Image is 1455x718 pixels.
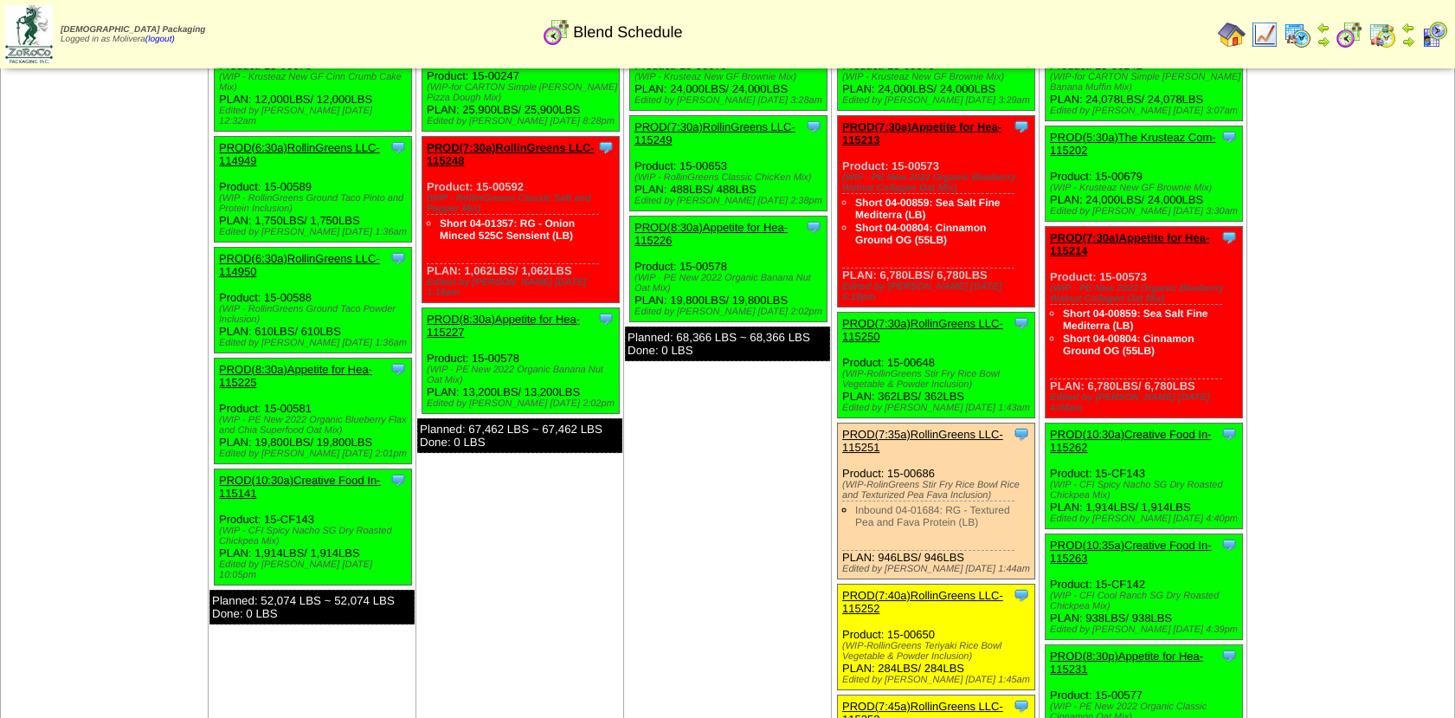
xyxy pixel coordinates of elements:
img: calendarinout.gif [1368,21,1396,49]
div: Product: 15-00247 PLAN: 25,900LBS / 25,900LBS [422,26,620,132]
img: Tooltip [805,218,822,236]
img: calendarcustomer.gif [1420,21,1448,49]
img: Tooltip [1013,425,1030,443]
a: PROD(7:35a)RollinGreens LLC-115251 [842,428,1003,454]
div: Edited by [PERSON_NAME] [DATE] 3:07am [1050,106,1242,116]
a: PROD(7:30a)Appetite for Hea-115213 [842,120,1001,146]
div: (WIP-RolinGreens Stir Fry Rice Bowl Rice and Texturized Pea Fava Inclusion) [842,480,1034,501]
img: Tooltip [390,471,407,488]
a: PROD(6:30a)RollinGreens LLC-114950 [219,252,380,278]
a: PROD(8:30a)Appetite for Hea-115225 [219,363,372,389]
div: Product: 15-00653 PLAN: 488LBS / 488LBS [630,116,827,211]
div: Product: 15-CF143 PLAN: 1,914LBS / 1,914LBS [1046,424,1243,529]
div: Product: 15-00573 PLAN: 6,780LBS / 6,780LBS [1046,227,1243,418]
a: PROD(6:30a)RollinGreens LLC-114949 [219,141,380,167]
img: calendarblend.gif [1336,21,1363,49]
a: PROD(8:30p)Appetite for Hea-115231 [1050,650,1203,676]
img: calendarblend.gif [543,18,570,46]
div: Edited by [PERSON_NAME] [DATE] 2:01pm [219,449,411,459]
div: Edited by [PERSON_NAME] [DATE] 5:19pm [842,281,1034,302]
img: line_graph.gif [1251,21,1278,49]
div: Edited by [PERSON_NAME] [DATE] 3:30am [1050,206,1242,217]
img: Tooltip [1013,118,1030,135]
div: (WIP - PE New 2022 Organic Blueberry Flax and Chia Superfood Oat Mix) [219,415,411,436]
a: PROD(7:30a)Appetite for Hea-115214 [1050,231,1209,257]
div: (WIP - CFI Cool Ranch SG Dry Roasted Chickpea Mix) [1050,591,1242,611]
img: Tooltip [1220,647,1238,664]
div: Product: 15-00650 PLAN: 284LBS / 284LBS [838,585,1035,690]
img: Tooltip [390,139,407,156]
div: Edited by [PERSON_NAME] [DATE] 4:04am [1050,392,1242,413]
img: arrowleft.gif [1317,21,1330,35]
div: (WIP-for CARTON Simple [PERSON_NAME] Banana Muffin Mix) [1050,72,1242,93]
a: PROD(10:30a)Creative Food In-115262 [1050,428,1211,454]
div: Product: 15-00581 PLAN: 19,800LBS / 19,800LBS [215,359,412,464]
div: (WIP - Krusteaz New GF Brownie Mix) [1050,183,1242,193]
div: Edited by [PERSON_NAME] [DATE] 4:39pm [1050,624,1242,635]
div: Product: 15-00588 PLAN: 610LBS / 610LBS [215,248,412,353]
a: Inbound 04-01684: RG - Textured Pea and Fava Protein (LB) [855,504,1010,528]
a: PROD(10:30a)Creative Food In-115141 [219,474,380,500]
div: Product: 15-CF142 PLAN: 938LBS / 938LBS [1046,534,1243,640]
img: calendarprod.gif [1284,21,1311,49]
div: Edited by [PERSON_NAME] [DATE] 1:36am [219,338,411,348]
a: Short 04-00859: Sea Salt Fine Mediterra (LB) [1063,307,1207,332]
div: (WIP-for CARTON Simple [PERSON_NAME] Pizza Dough Mix) [427,82,619,103]
div: (WIP - RollinGreens Classic ChicKen Mix) [634,172,827,183]
div: Edited by [PERSON_NAME] [DATE] 2:02pm [634,307,827,317]
div: Product: 15-00589 PLAN: 1,750LBS / 1,750LBS [215,137,412,243]
div: Edited by [PERSON_NAME] [DATE] 12:32am [219,106,411,126]
div: (WIP - RollinGreens Ground Taco Powder Inclusion) [219,304,411,325]
span: [DEMOGRAPHIC_DATA] Packaging [61,25,205,35]
div: (WIP - PE New 2022 Organic Banana Nut Oat Mix) [427,365,619,385]
img: Tooltip [1220,536,1238,553]
img: arrowright.gif [1317,35,1330,49]
img: zoroco-logo-small.webp [5,5,53,63]
div: Product: 15-CF143 PLAN: 1,914LBS / 1,914LBS [215,469,412,585]
img: Tooltip [1220,425,1238,443]
img: arrowleft.gif [1401,21,1415,35]
a: (logout) [145,35,175,44]
div: (WIP-RollinGreens Stir Fry Rice Bowl Vegetable & Powder Inclusion) [842,369,1034,390]
img: Tooltip [1220,229,1238,246]
div: Product: 15-00648 PLAN: 362LBS / 362LBS [838,313,1035,418]
div: Edited by [PERSON_NAME] [DATE] 3:28am [634,95,827,106]
span: Logged in as Molivera [61,25,205,44]
img: Tooltip [390,249,407,267]
div: (WIP - PE New 2022 Organic Blueberry Walnut Collagen Oat Mix) [842,172,1034,193]
div: Product: 15-00578 PLAN: 19,800LBS / 19,800LBS [630,217,827,322]
img: Tooltip [1013,586,1030,604]
div: Product: 15-00592 PLAN: 1,062LBS / 1,062LBS [422,137,620,303]
div: Product: 15-00573 PLAN: 6,780LBS / 6,780LBS [838,116,1035,307]
div: Edited by [PERSON_NAME] [DATE] 3:29am [842,95,1034,106]
div: (WIP - Krusteaz New GF Brownie Mix) [634,72,827,82]
div: (WIP - CFI Spicy Nacho SG Dry Roasted Chickpea Mix) [1050,480,1242,501]
a: PROD(7:40a)RollinGreens LLC-115252 [842,589,1003,615]
img: Tooltip [597,139,615,156]
div: Product: 15-00679 PLAN: 24,000LBS / 24,000LBS [1046,126,1243,222]
img: Tooltip [1220,128,1238,146]
div: Planned: 67,462 LBS ~ 67,462 LBS Done: 0 LBS [417,418,622,453]
a: PROD(7:30a)RollinGreens LLC-115250 [842,317,1003,343]
img: home.gif [1218,21,1246,49]
span: Blend Schedule [573,23,682,42]
div: Edited by [PERSON_NAME] [DATE] 1:43am [842,403,1034,413]
div: (WIP - PE New 2022 Organic Banana Nut Oat Mix) [634,273,827,294]
div: (WIP - PE New 2022 Organic Blueberry Walnut Collagen Oat Mix) [1050,283,1242,304]
div: Product: 15-00686 PLAN: 946LBS / 946LBS [838,424,1035,579]
a: PROD(7:30a)RollinGreens LLC-115249 [634,120,795,146]
div: (WIP - Krusteaz New GF Brownie Mix) [842,72,1034,82]
a: Short 04-01357: RG - Onion Minced 525C Sensient (LB) [440,217,575,242]
div: Edited by [PERSON_NAME] [DATE] 1:16am [427,277,619,298]
img: Tooltip [390,360,407,378]
a: PROD(8:30a)Appetite for Hea-115227 [427,313,580,339]
a: Short 04-00804: Cinnamon Ground OG (55LB) [855,222,986,246]
div: Edited by [PERSON_NAME] [DATE] 1:45am [842,675,1034,685]
a: PROD(10:35a)Creative Food In-115263 [1050,539,1211,565]
div: Edited by [PERSON_NAME] [DATE] 8:28pm [427,116,619,126]
img: Tooltip [805,118,822,135]
div: Planned: 52,074 LBS ~ 52,074 LBS Done: 0 LBS [209,590,415,624]
div: Edited by [PERSON_NAME] [DATE] 2:38pm [634,196,827,206]
img: Tooltip [1013,314,1030,332]
div: Edited by [PERSON_NAME] [DATE] 1:36am [219,227,411,237]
